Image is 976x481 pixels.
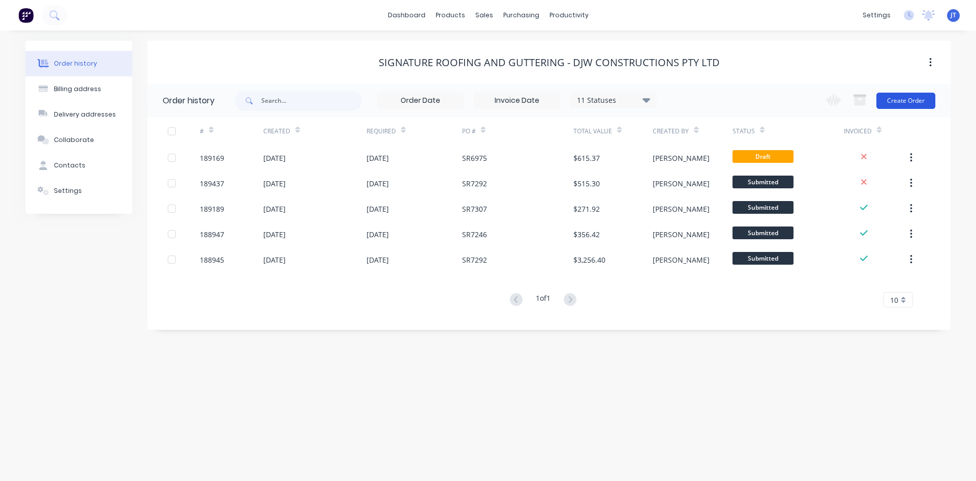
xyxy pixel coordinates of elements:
[25,153,132,178] button: Contacts
[733,117,844,145] div: Status
[733,176,794,188] span: Submitted
[200,153,224,163] div: 189169
[367,153,389,163] div: [DATE]
[367,127,396,136] div: Required
[462,204,487,214] div: SR7307
[367,117,462,145] div: Required
[844,117,907,145] div: Invoiced
[462,229,487,240] div: SR7246
[54,161,85,170] div: Contacts
[733,150,794,163] span: Draft
[263,127,290,136] div: Created
[367,254,389,265] div: [DATE]
[163,95,215,107] div: Order history
[25,178,132,204] button: Settings
[653,153,710,163] div: [PERSON_NAME]
[379,56,720,69] div: Signature Roofing and Guttering - DJW Constructions Pty Ltd
[54,135,94,145] div: Collaborate
[653,178,710,189] div: [PERSON_NAME]
[653,229,710,240] div: [PERSON_NAME]
[536,293,551,307] div: 1 of 1
[890,295,898,305] span: 10
[200,229,224,240] div: 188947
[470,8,498,23] div: sales
[462,127,476,136] div: PO #
[573,254,605,265] div: $3,256.40
[54,84,101,94] div: Billing address
[653,117,732,145] div: Created By
[18,8,34,23] img: Factory
[653,254,710,265] div: [PERSON_NAME]
[263,254,286,265] div: [DATE]
[200,178,224,189] div: 189437
[573,153,600,163] div: $615.37
[573,127,612,136] div: Total Value
[573,204,600,214] div: $271.92
[951,11,956,20] span: JT
[263,153,286,163] div: [DATE]
[462,117,573,145] div: PO #
[54,186,82,195] div: Settings
[25,102,132,127] button: Delivery addresses
[367,229,389,240] div: [DATE]
[263,178,286,189] div: [DATE]
[462,254,487,265] div: SR7292
[200,204,224,214] div: 189189
[200,254,224,265] div: 188945
[653,204,710,214] div: [PERSON_NAME]
[733,127,755,136] div: Status
[263,204,286,214] div: [DATE]
[200,117,263,145] div: #
[462,153,487,163] div: SR6975
[200,127,204,136] div: #
[733,201,794,214] span: Submitted
[573,178,600,189] div: $515.30
[733,227,794,239] span: Submitted
[367,204,389,214] div: [DATE]
[25,51,132,76] button: Order history
[378,93,463,108] input: Order Date
[431,8,470,23] div: products
[498,8,544,23] div: purchasing
[367,178,389,189] div: [DATE]
[383,8,431,23] a: dashboard
[858,8,896,23] div: settings
[571,95,656,106] div: 11 Statuses
[54,110,116,119] div: Delivery addresses
[653,127,689,136] div: Created By
[263,117,367,145] div: Created
[25,127,132,153] button: Collaborate
[573,229,600,240] div: $356.42
[462,178,487,189] div: SR7292
[573,117,653,145] div: Total Value
[261,91,362,111] input: Search...
[25,76,132,102] button: Billing address
[876,93,935,109] button: Create Order
[733,252,794,265] span: Submitted
[54,59,97,68] div: Order history
[474,93,560,108] input: Invoice Date
[844,127,872,136] div: Invoiced
[263,229,286,240] div: [DATE]
[544,8,594,23] div: productivity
